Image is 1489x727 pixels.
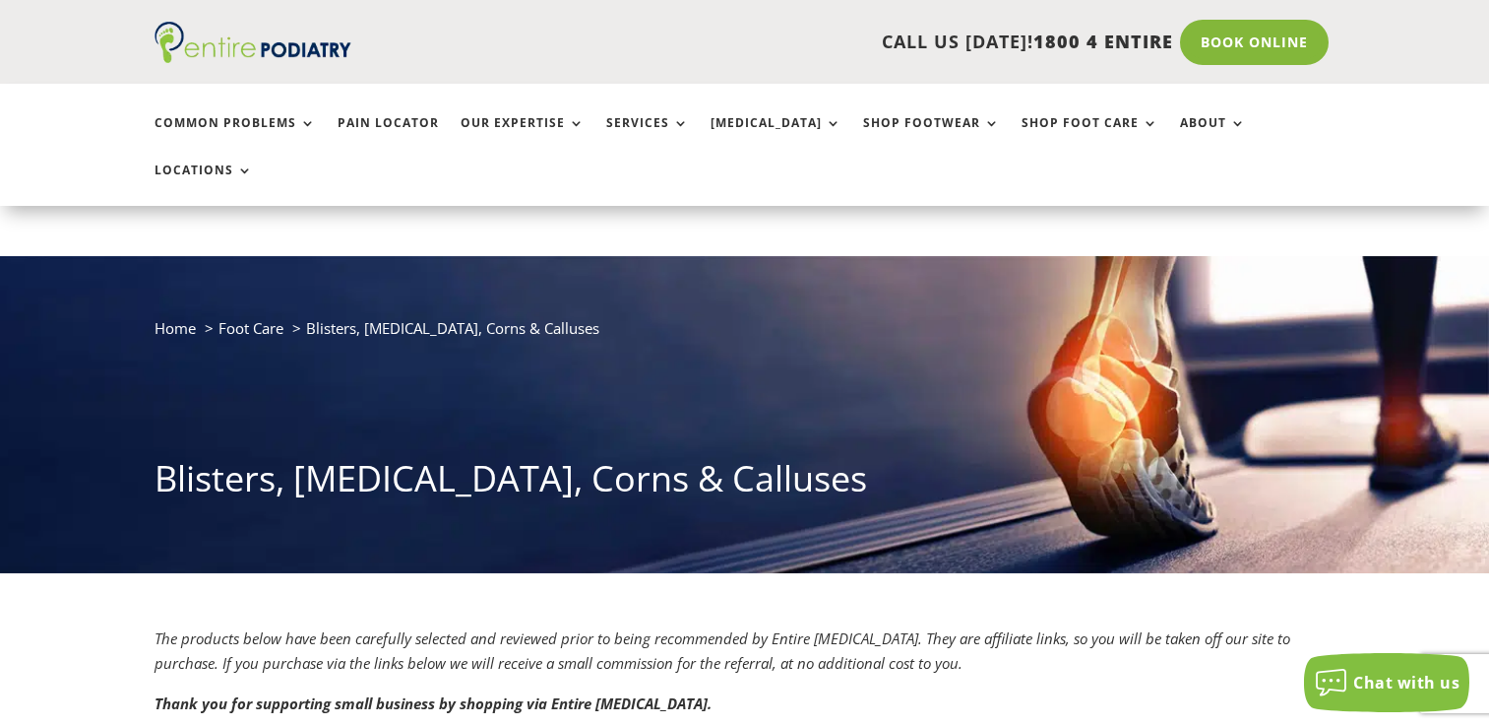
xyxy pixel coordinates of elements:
[461,116,585,159] a: Our Expertise
[218,318,283,338] a: Foot Care
[1180,20,1329,65] a: Book Online
[155,318,196,338] a: Home
[155,116,316,159] a: Common Problems
[863,116,1000,159] a: Shop Footwear
[155,628,1290,674] em: The products below have been carefully selected and reviewed prior to being recommended by Entire...
[1353,672,1459,694] span: Chat with us
[155,22,351,63] img: logo (1)
[155,454,1335,513] h1: Blisters, [MEDICAL_DATA], Corns & Calluses
[155,315,1335,356] nav: breadcrumb
[711,116,841,159] a: [MEDICAL_DATA]
[155,47,351,67] a: Entire Podiatry
[1033,30,1173,53] span: 1800 4 ENTIRE
[338,116,439,159] a: Pain Locator
[1304,653,1469,712] button: Chat with us
[606,116,689,159] a: Services
[1180,116,1246,159] a: About
[427,30,1173,55] p: CALL US [DATE]!
[1022,116,1158,159] a: Shop Foot Care
[155,164,253,206] a: Locations
[306,318,599,338] span: Blisters, [MEDICAL_DATA], Corns & Calluses
[155,694,712,713] strong: Thank you for supporting small business by shopping via Entire [MEDICAL_DATA].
